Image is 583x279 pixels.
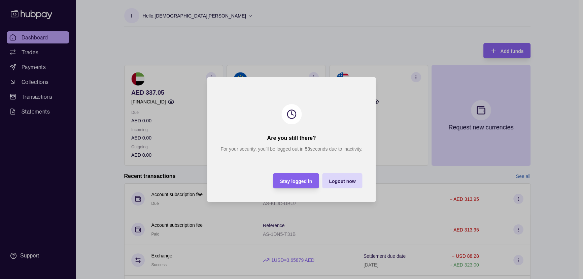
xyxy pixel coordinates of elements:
button: Stay logged in [273,173,319,188]
p: For your security, you’ll be logged out in seconds due to inactivity. [220,145,362,153]
h2: Are you still there? [267,134,316,142]
span: Logout now [329,179,355,184]
strong: 53 [305,146,310,152]
span: Stay logged in [280,179,312,184]
button: Logout now [322,173,362,188]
